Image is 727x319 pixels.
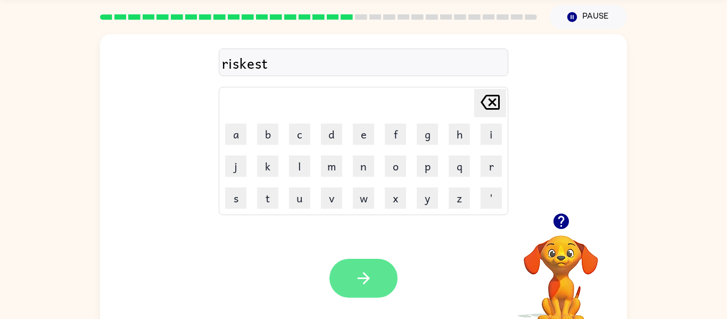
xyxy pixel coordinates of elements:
[385,156,406,177] button: o
[225,124,246,145] button: a
[225,156,246,177] button: j
[257,187,278,209] button: t
[481,187,502,209] button: '
[481,124,502,145] button: i
[449,124,470,145] button: h
[225,187,246,209] button: s
[321,124,342,145] button: d
[417,187,438,209] button: y
[257,124,278,145] button: b
[481,156,502,177] button: r
[222,52,505,74] div: riskest
[321,156,342,177] button: m
[550,5,627,29] button: Pause
[449,187,470,209] button: z
[321,187,342,209] button: v
[385,124,406,145] button: f
[417,156,438,177] button: p
[289,156,310,177] button: l
[353,124,374,145] button: e
[385,187,406,209] button: x
[449,156,470,177] button: q
[353,187,374,209] button: w
[353,156,374,177] button: n
[257,156,278,177] button: k
[417,124,438,145] button: g
[289,124,310,145] button: c
[289,187,310,209] button: u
